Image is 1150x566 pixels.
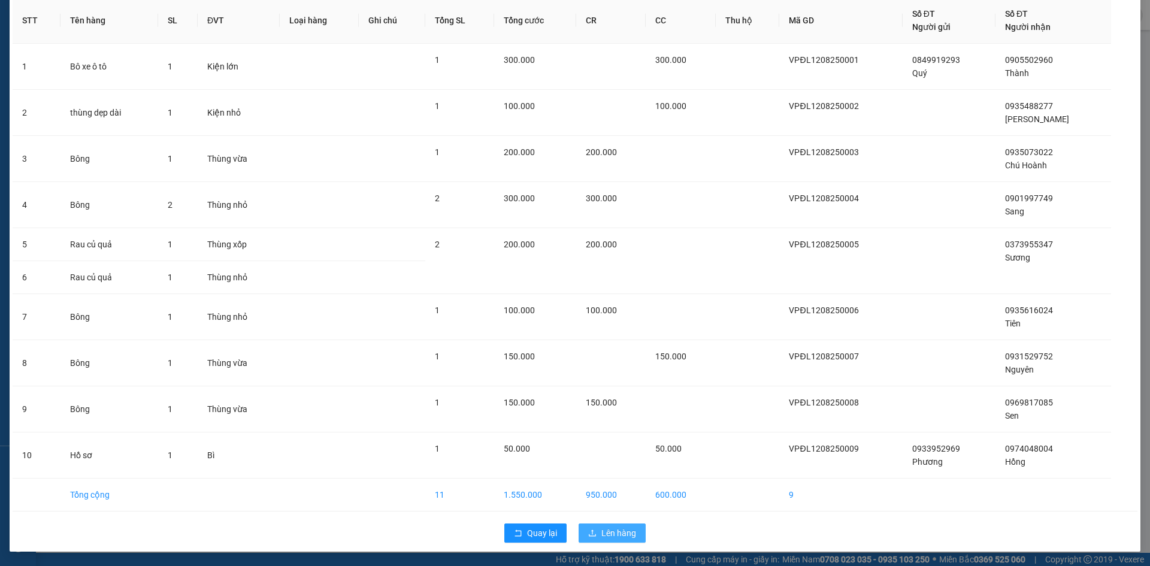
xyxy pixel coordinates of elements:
[168,62,172,71] span: 1
[655,101,686,111] span: 100.000
[168,273,172,282] span: 1
[13,340,60,386] td: 8
[198,182,280,228] td: Thùng nhỏ
[168,312,172,322] span: 1
[168,358,172,368] span: 1
[789,193,858,203] span: VPĐL1208250004
[13,432,60,479] td: 10
[125,70,235,95] div: Nhận: Văn phòng [GEOGRAPHIC_DATA]
[60,386,158,432] td: Bông
[60,432,158,479] td: Hồ sơ
[60,228,158,261] td: Rau củ quả
[13,44,60,90] td: 1
[789,398,858,407] span: VPĐL1208250008
[1005,193,1053,203] span: 0901997749
[912,22,951,32] span: Người gửi
[435,352,440,361] span: 1
[586,147,617,157] span: 200.000
[198,136,280,182] td: Thùng vừa
[912,457,943,467] span: Phương
[60,44,158,90] td: Bô xe ô tô
[60,136,158,182] td: Bông
[1005,9,1028,19] span: Số ĐT
[168,450,172,460] span: 1
[1005,68,1029,78] span: Thành
[198,44,280,90] td: Kiện lớn
[168,108,172,117] span: 1
[586,193,617,203] span: 300.000
[912,9,935,19] span: Số ĐT
[1005,444,1053,453] span: 0974048004
[912,68,927,78] span: Quý
[912,444,960,453] span: 0933952969
[779,479,902,511] td: 9
[1005,253,1030,262] span: Sương
[586,240,617,249] span: 200.000
[1005,101,1053,111] span: 0935488277
[504,147,535,157] span: 200.000
[504,398,535,407] span: 150.000
[198,432,280,479] td: Bì
[1005,207,1024,216] span: Sang
[789,444,858,453] span: VPĐL1208250009
[13,261,60,294] td: 6
[1005,352,1053,361] span: 0931529752
[13,136,60,182] td: 3
[514,529,522,538] span: rollback
[655,55,686,65] span: 300.000
[435,101,440,111] span: 1
[504,523,567,543] button: rollbackQuay lại
[198,261,280,294] td: Thùng nhỏ
[435,55,440,65] span: 1
[588,529,597,538] span: upload
[1005,457,1025,467] span: Hồng
[168,404,172,414] span: 1
[655,444,682,453] span: 50.000
[13,90,60,136] td: 2
[60,340,158,386] td: Bông
[435,305,440,315] span: 1
[504,240,535,249] span: 200.000
[425,479,494,511] td: 11
[789,352,858,361] span: VPĐL1208250007
[646,479,715,511] td: 600.000
[60,294,158,340] td: Bông
[198,90,280,136] td: Kiện nhỏ
[504,444,530,453] span: 50.000
[435,398,440,407] span: 1
[435,193,440,203] span: 2
[494,479,576,511] td: 1.550.000
[198,340,280,386] td: Thùng vừa
[504,55,535,65] span: 300.000
[435,147,440,157] span: 1
[1005,22,1051,32] span: Người nhận
[168,154,172,164] span: 1
[789,101,858,111] span: VPĐL1208250002
[198,386,280,432] td: Thùng vừa
[912,55,960,65] span: 0849919293
[504,305,535,315] span: 100.000
[1005,55,1053,65] span: 0905502960
[504,193,535,203] span: 300.000
[789,55,858,65] span: VPĐL1208250001
[13,294,60,340] td: 7
[60,182,158,228] td: Bông
[1005,240,1053,249] span: 0373955347
[601,526,636,540] span: Lên hàng
[586,305,617,315] span: 100.000
[504,101,535,111] span: 100.000
[168,200,172,210] span: 2
[1005,319,1021,328] span: Tiên
[1005,161,1047,170] span: Chú Hoành
[576,479,646,511] td: 950.000
[789,240,858,249] span: VPĐL1208250005
[579,523,646,543] button: uploadLên hàng
[13,228,60,261] td: 5
[9,70,119,95] div: Gửi: VP [GEOGRAPHIC_DATA]
[1005,147,1053,157] span: 0935073022
[198,294,280,340] td: Thùng nhỏ
[60,90,158,136] td: thùng dẹp dài
[586,398,617,407] span: 150.000
[1005,305,1053,315] span: 0935616024
[655,352,686,361] span: 150.000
